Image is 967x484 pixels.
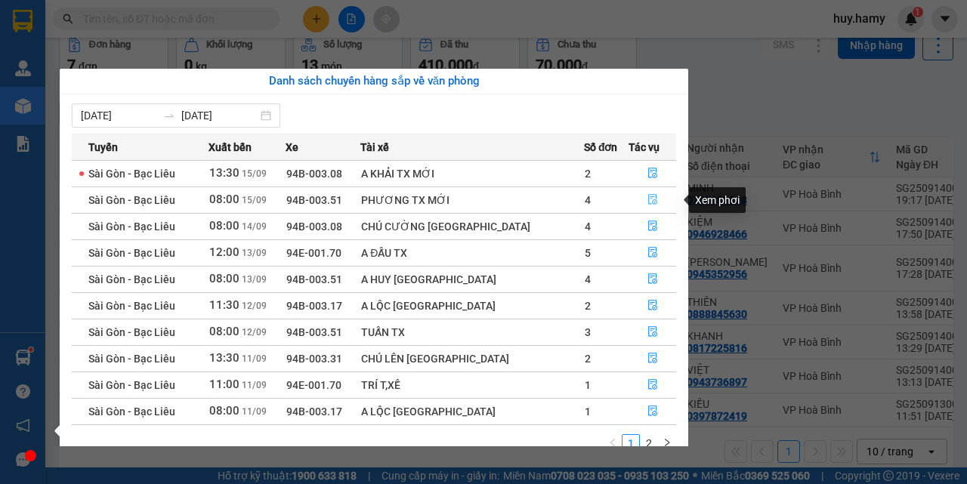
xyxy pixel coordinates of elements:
[209,166,239,180] span: 13:30
[242,353,267,364] span: 11/09
[361,377,583,393] div: TRÍ T,XẾ
[361,324,583,341] div: TUẤN TX
[286,168,342,180] span: 94B-003.08
[585,168,591,180] span: 2
[88,326,175,338] span: Sài Gòn - Bạc Liêu
[585,379,591,391] span: 1
[88,247,175,259] span: Sài Gòn - Bạc Liêu
[242,274,267,285] span: 13/09
[81,107,157,124] input: Từ ngày
[585,300,591,312] span: 2
[361,192,583,208] div: PHƯƠNG TX MỚI
[585,220,591,233] span: 4
[7,33,288,52] li: 995 [PERSON_NAME]
[361,271,583,288] div: A HUY [GEOGRAPHIC_DATA]
[604,434,622,452] button: left
[242,248,267,258] span: 13/09
[585,194,591,206] span: 4
[209,404,239,418] span: 08:00
[629,267,675,291] button: file-done
[88,194,175,206] span: Sài Gòn - Bạc Liêu
[209,219,239,233] span: 08:00
[361,297,583,314] div: A LỘC [GEOGRAPHIC_DATA]
[72,72,676,91] div: Danh sách chuyến hàng sắp về văn phòng
[88,220,175,233] span: Sài Gòn - Bạc Liêu
[242,301,267,311] span: 12/09
[647,273,658,285] span: file-done
[629,188,675,212] button: file-done
[647,247,658,259] span: file-done
[87,10,201,29] b: Nhà Xe Hà My
[585,353,591,365] span: 2
[629,162,675,186] button: file-done
[647,168,658,180] span: file-done
[242,195,267,205] span: 15/09
[647,300,658,312] span: file-done
[647,326,658,338] span: file-done
[88,300,175,312] span: Sài Gòn - Bạc Liêu
[361,218,583,235] div: CHÚ CƯỜNG [GEOGRAPHIC_DATA]
[163,109,175,122] span: to
[88,273,175,285] span: Sài Gòn - Bạc Liêu
[608,438,617,447] span: left
[629,294,675,318] button: file-done
[361,165,583,182] div: A KHẢI TX MỚI
[286,273,342,285] span: 94B-003.51
[286,379,341,391] span: 94E-001.70
[209,351,239,365] span: 13:30
[286,139,298,156] span: Xe
[242,380,267,390] span: 11/09
[629,241,675,265] button: file-done
[361,403,583,420] div: A LỘC [GEOGRAPHIC_DATA]
[286,405,342,418] span: 94B-003.17
[585,405,591,418] span: 1
[88,353,175,365] span: Sài Gòn - Bạc Liêu
[689,187,746,213] div: Xem phơi
[7,94,175,119] b: GỬI : VP Hoà Bình
[286,300,342,312] span: 94B-003.17
[88,168,175,180] span: Sài Gòn - Bạc Liêu
[242,327,267,338] span: 12/09
[623,435,639,452] a: 1
[209,325,239,338] span: 08:00
[584,139,618,156] span: Số đơn
[286,194,342,206] span: 94B-003.51
[658,434,676,452] button: right
[209,139,252,156] span: Xuất bến
[658,434,676,452] li: Next Page
[629,373,675,397] button: file-done
[629,320,675,344] button: file-done
[286,353,342,365] span: 94B-003.31
[87,36,99,48] span: environment
[663,438,672,447] span: right
[585,247,591,259] span: 5
[585,273,591,285] span: 4
[242,406,267,417] span: 11/09
[242,221,267,232] span: 14/09
[7,52,288,71] li: 0946 508 595
[209,378,239,391] span: 11:00
[242,168,267,179] span: 15/09
[88,379,175,391] span: Sài Gòn - Bạc Liêu
[88,139,118,156] span: Tuyến
[640,434,658,452] li: 2
[361,350,583,367] div: CHÚ LÊN [GEOGRAPHIC_DATA]
[629,347,675,371] button: file-done
[209,245,239,259] span: 12:00
[647,220,658,233] span: file-done
[629,214,675,239] button: file-done
[163,109,175,122] span: swap-right
[209,193,239,206] span: 08:00
[641,435,657,452] a: 2
[647,194,658,206] span: file-done
[585,326,591,338] span: 3
[286,326,342,338] span: 94B-003.51
[209,272,239,285] span: 08:00
[87,55,99,67] span: phone
[629,399,675,424] button: file-done
[360,139,389,156] span: Tài xế
[209,298,239,312] span: 11:30
[622,434,640,452] li: 1
[647,379,658,391] span: file-done
[286,247,341,259] span: 94E-001.70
